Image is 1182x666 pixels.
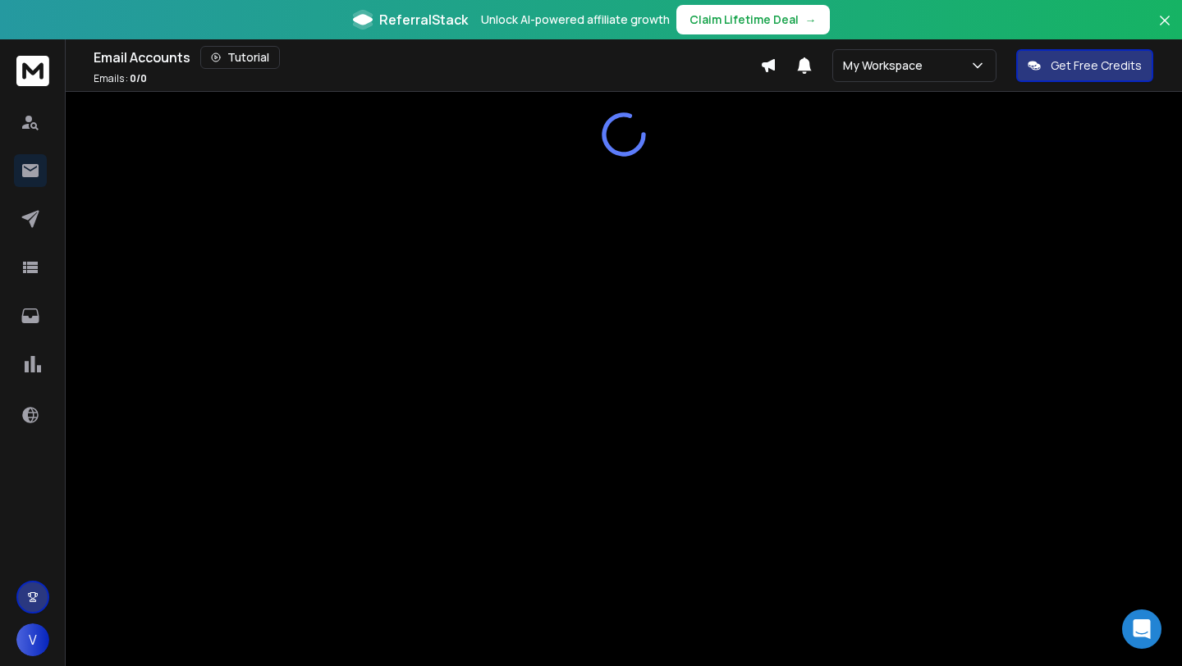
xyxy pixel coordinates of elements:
button: Tutorial [200,46,280,69]
button: V [16,623,49,656]
span: 0 / 0 [130,71,147,85]
p: Unlock AI-powered affiliate growth [481,11,670,28]
p: My Workspace [843,57,929,74]
div: Open Intercom Messenger [1122,609,1161,649]
p: Get Free Credits [1051,57,1142,74]
button: Close banner [1154,10,1175,49]
button: Claim Lifetime Deal→ [676,5,830,34]
div: Email Accounts [94,46,760,69]
span: ReferralStack [379,10,468,30]
button: Get Free Credits [1016,49,1153,82]
p: Emails : [94,72,147,85]
span: → [805,11,817,28]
